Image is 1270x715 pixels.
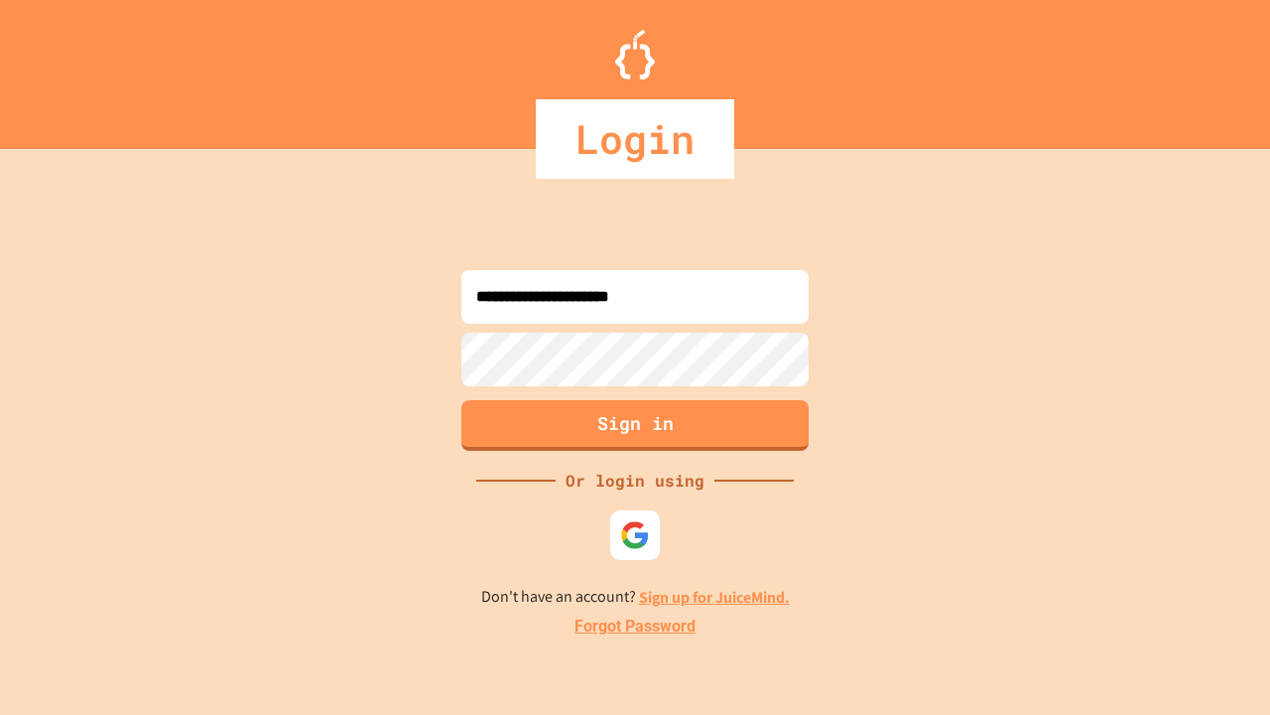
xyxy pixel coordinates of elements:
div: Login [536,99,734,179]
img: google-icon.svg [620,520,650,550]
p: Don't have an account? [481,585,790,610]
iframe: chat widget [1105,549,1250,634]
button: Sign in [461,400,809,451]
a: Forgot Password [574,615,696,639]
a: Sign up for JuiceMind. [639,587,790,608]
iframe: chat widget [1187,636,1250,695]
img: Logo.svg [615,30,655,79]
div: Or login using [556,469,714,493]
